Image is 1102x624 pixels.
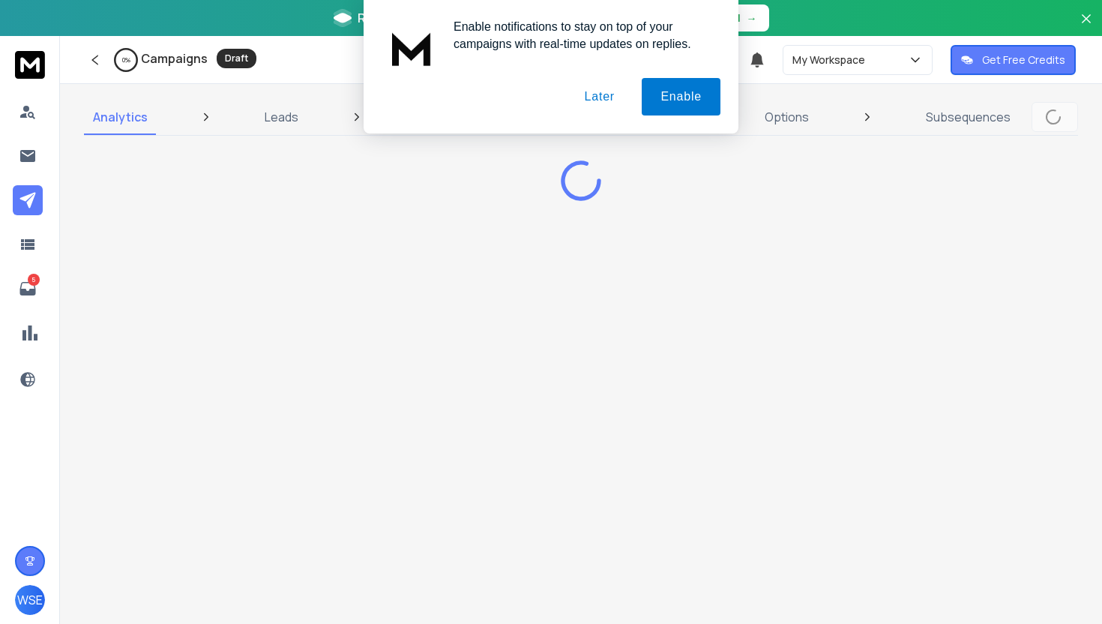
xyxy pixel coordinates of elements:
[382,18,442,78] img: notification icon
[15,585,45,615] button: WSE
[28,274,40,286] p: 5
[442,18,720,52] div: Enable notifications to stay on top of your campaigns with real-time updates on replies.
[565,78,633,115] button: Later
[13,274,43,304] a: 5
[642,78,720,115] button: Enable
